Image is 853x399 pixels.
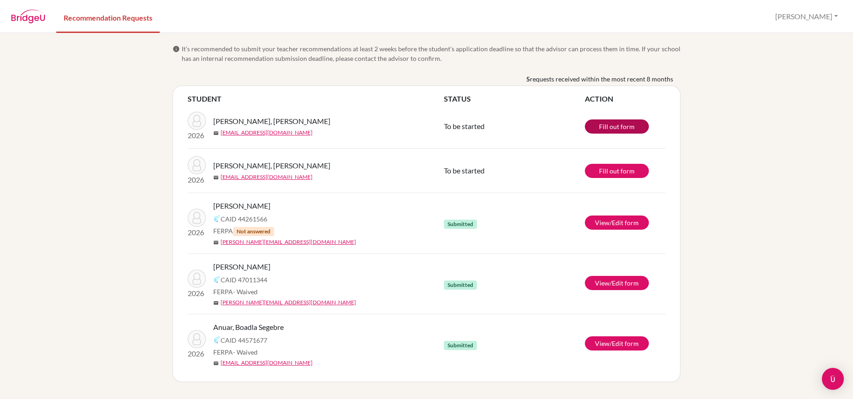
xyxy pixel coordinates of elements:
p: 2026 [188,348,206,359]
span: mail [213,240,219,245]
p: 2026 [188,174,206,185]
span: It’s recommended to submit your teacher recommendations at least 2 weeks before the student’s app... [182,44,680,63]
a: [EMAIL_ADDRESS][DOMAIN_NAME] [221,359,313,367]
p: 2026 [188,130,206,141]
a: [PERSON_NAME][EMAIL_ADDRESS][DOMAIN_NAME] [221,298,356,307]
a: [EMAIL_ADDRESS][DOMAIN_NAME] [221,173,313,181]
img: Gonzalez, Ivanna [188,270,206,288]
a: View/Edit form [585,336,649,350]
img: Osorio, Giulianna [188,209,206,227]
span: [PERSON_NAME], [PERSON_NAME] [213,160,330,171]
p: 2026 [188,227,206,238]
span: CAID 44571677 [221,335,267,345]
span: mail [213,300,219,306]
button: [PERSON_NAME] [771,8,842,25]
span: CAID 44261566 [221,214,267,224]
span: info [173,45,180,53]
span: FERPA [213,287,258,297]
th: ACTION [585,93,665,104]
span: FERPA [213,226,274,236]
span: To be started [444,166,485,175]
img: Daniela, Alberto Lara [188,112,206,130]
p: 2026 [188,288,206,299]
span: [PERSON_NAME] [213,200,270,211]
a: [PERSON_NAME][EMAIL_ADDRESS][DOMAIN_NAME] [221,238,356,246]
img: Daniela, Alberto Lara [188,156,206,174]
img: Common App logo [213,276,221,283]
img: BridgeU logo [11,10,45,23]
span: Submitted [444,220,477,229]
th: STUDENT [188,93,444,104]
span: Submitted [444,341,477,350]
span: mail [213,361,219,366]
span: [PERSON_NAME] [213,261,270,272]
span: Not answered [233,227,274,236]
span: - Waived [233,348,258,356]
b: 5 [526,74,530,84]
th: STATUS [444,93,585,104]
span: mail [213,130,219,136]
span: - Waived [233,288,258,296]
span: Anuar, Boadla Segebre [213,322,284,333]
span: To be started [444,122,485,130]
span: FERPA [213,347,258,357]
span: CAID 47011344 [221,275,267,285]
span: mail [213,175,219,180]
div: Open Intercom Messenger [822,368,844,390]
img: Anuar, Boadla Segebre [188,330,206,348]
span: Submitted [444,280,477,290]
a: View/Edit form [585,216,649,230]
img: Common App logo [213,336,221,344]
a: [EMAIL_ADDRESS][DOMAIN_NAME] [221,129,313,137]
span: [PERSON_NAME], [PERSON_NAME] [213,116,330,127]
span: requests received within the most recent 8 months [530,74,673,84]
a: Fill out form [585,164,649,178]
a: Recommendation Requests [56,1,160,33]
a: Fill out form [585,119,649,134]
img: Common App logo [213,215,221,222]
a: View/Edit form [585,276,649,290]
